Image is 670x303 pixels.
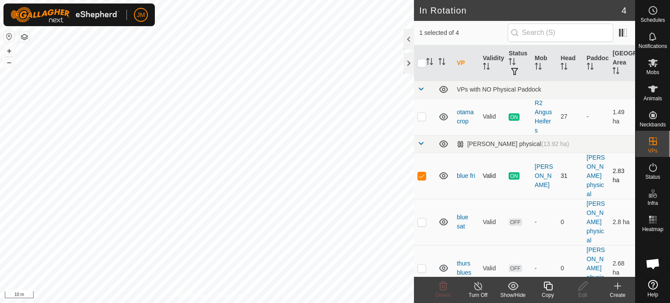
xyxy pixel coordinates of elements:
span: Animals [643,96,662,101]
div: R2 Angus Heifers [535,99,554,135]
td: 0 [557,199,583,245]
th: Head [557,45,583,81]
p-sorticon: Activate to sort [612,68,619,75]
td: Valid [479,199,506,245]
button: Reset Map [4,31,14,42]
a: [PERSON_NAME] physical [587,154,605,197]
span: ON [509,172,519,180]
td: Valid [479,245,506,291]
div: Show/Hide [496,291,530,299]
div: - [535,218,554,227]
th: Mob [531,45,557,81]
p-sorticon: Activate to sort [561,64,567,71]
a: Help [636,276,670,301]
th: VP [453,45,479,81]
td: 27 [557,98,583,135]
a: blue fri [457,172,475,179]
td: 1.49 ha [609,98,635,135]
a: Open chat [640,251,666,277]
td: 2.8 ha [609,199,635,245]
a: [PERSON_NAME] physical [587,200,605,244]
p-sorticon: Activate to sort [483,64,490,71]
td: Valid [479,98,506,135]
div: Create [600,291,635,299]
th: [GEOGRAPHIC_DATA] Area [609,45,635,81]
a: Privacy Policy [173,292,205,300]
div: [PERSON_NAME] [535,162,554,190]
input: Search (S) [508,24,613,42]
div: [PERSON_NAME] physical [457,140,569,148]
p-sorticon: Activate to sort [587,64,594,71]
div: - [535,264,554,273]
th: Validity [479,45,506,81]
a: thurs blues [457,260,471,276]
div: Copy [530,291,565,299]
div: Turn Off [461,291,496,299]
th: Status [505,45,531,81]
p-sorticon: Activate to sort [509,59,516,66]
span: Help [647,292,658,297]
img: Gallagher Logo [10,7,120,23]
td: 2.83 ha [609,153,635,199]
h2: In Rotation [419,5,622,16]
span: Status [645,174,660,180]
a: blue sat [457,214,468,230]
a: Contact Us [215,292,241,300]
button: Map Layers [19,32,30,42]
span: VPs [648,148,657,153]
span: Mobs [646,70,659,75]
a: otama crop [457,109,474,125]
span: 1 selected of 4 [419,28,507,37]
td: Valid [479,153,506,199]
button: – [4,57,14,68]
span: Heatmap [642,227,663,232]
span: Schedules [640,17,665,23]
p-sorticon: Activate to sort [426,59,433,66]
span: OFF [509,218,522,226]
td: - [583,98,609,135]
span: Delete [436,292,451,298]
span: OFF [509,265,522,272]
span: JM [137,10,145,20]
span: ON [509,113,519,121]
a: [PERSON_NAME] physical [587,246,605,290]
button: + [4,46,14,56]
span: Notifications [639,44,667,49]
td: 0 [557,245,583,291]
td: 2.68 ha [609,245,635,291]
div: Edit [565,291,600,299]
span: 4 [622,4,626,17]
span: (13.92 ha) [541,140,569,147]
div: VPs with NO Physical Paddock [457,86,632,93]
th: Paddock [583,45,609,81]
p-sorticon: Activate to sort [438,59,445,66]
span: Neckbands [639,122,666,127]
td: 31 [557,153,583,199]
p-sorticon: Activate to sort [535,64,542,71]
span: Infra [647,201,658,206]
